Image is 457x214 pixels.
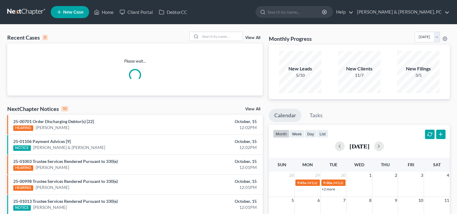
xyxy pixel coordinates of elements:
[180,158,257,164] div: October, 15
[180,184,257,190] div: 12:01PM
[117,7,156,18] a: Client Portal
[13,145,31,151] div: NOTICE
[304,109,328,122] a: Tasks
[322,187,335,191] a: +2 more
[13,185,33,191] div: HEARING
[323,180,332,185] span: 9:30a
[268,6,323,18] input: Search by name...
[330,162,337,167] span: Tue
[7,58,263,64] p: Please wait...
[368,172,372,179] span: 1
[279,72,321,78] div: 5/10
[180,178,257,184] div: October, 15
[444,197,450,204] span: 11
[13,179,118,184] a: 25-00998 Trustee Services Rendered Pursuant to 330(e)
[408,162,414,167] span: Fri
[338,65,381,72] div: New Clients
[13,199,118,204] a: 25-01013 Trustee Services Rendered Pursuant to 330(e)
[418,197,424,204] span: 10
[13,125,33,131] div: HEARING
[349,143,369,149] h2: [DATE]
[61,106,68,112] div: 10
[13,165,33,171] div: HEARING
[354,7,449,18] a: [PERSON_NAME] & [PERSON_NAME], PC
[36,184,69,190] a: [PERSON_NAME]
[13,205,31,211] div: NOTICE
[36,125,69,131] a: [PERSON_NAME]
[33,204,67,210] a: [PERSON_NAME]
[13,139,71,144] a: 25-01106 Payment Advices [9]
[63,10,83,15] span: New Case
[180,198,257,204] div: October, 15
[91,7,117,18] a: Home
[289,130,304,138] button: week
[297,180,306,185] span: 9:45a
[433,162,441,167] span: Sat
[307,180,365,185] span: 341(a) meeting for [PERSON_NAME]
[7,105,68,112] div: NextChapter Notices
[397,72,439,78] div: 3/5
[7,34,48,41] div: Recent Cases
[180,164,257,170] div: 12:01PM
[245,107,260,111] a: View All
[317,197,320,204] span: 6
[269,109,301,122] a: Calendar
[245,36,260,40] a: View All
[368,197,372,204] span: 8
[333,7,353,18] a: Help
[13,119,94,124] a: 25-00701 Order Discharging Debtor(s) [22]
[180,144,257,151] div: 12:02PM
[180,118,257,125] div: October, 15
[317,130,328,138] button: list
[343,197,346,204] span: 7
[269,35,312,42] h3: Monthly Progress
[156,7,190,18] a: DebtorCC
[13,159,118,164] a: 25-01003 Trustee Services Rendered Pursuant to 330(e)
[420,172,424,179] span: 3
[397,65,439,72] div: New Filings
[394,172,398,179] span: 2
[33,144,105,151] a: [PERSON_NAME] & [PERSON_NAME]
[180,138,257,144] div: October, 15
[180,204,257,210] div: 12:01PM
[446,172,450,179] span: 4
[333,180,423,185] span: 341(a) meeting for [PERSON_NAME] & [PERSON_NAME]
[180,125,257,131] div: 12:02PM
[354,162,364,167] span: Wed
[291,197,294,204] span: 5
[279,65,321,72] div: New Leads
[200,32,243,41] input: Search by name...
[288,172,294,179] span: 28
[314,172,320,179] span: 29
[381,162,390,167] span: Thu
[394,197,398,204] span: 9
[42,35,48,40] div: 0
[278,162,286,167] span: Sun
[304,130,317,138] button: day
[338,72,381,78] div: 11/7
[340,172,346,179] span: 30
[273,130,289,138] button: month
[302,162,313,167] span: Mon
[36,164,69,170] a: [PERSON_NAME]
